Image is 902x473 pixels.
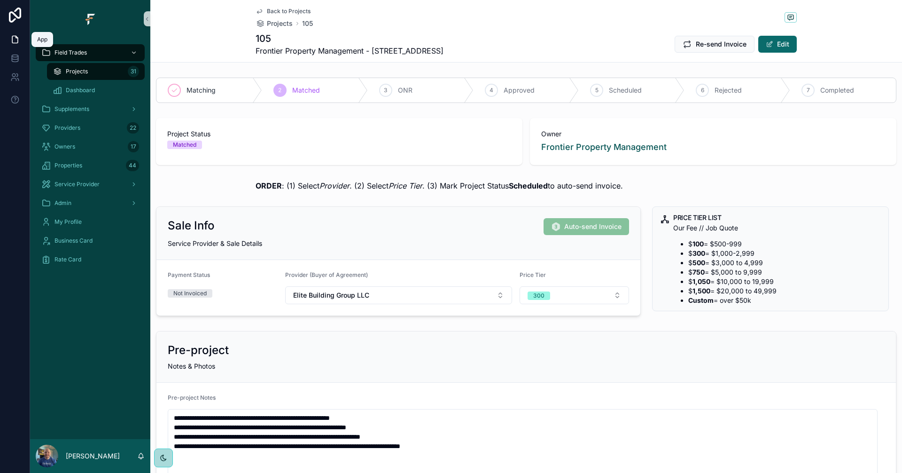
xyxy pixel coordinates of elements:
span: Providers [54,124,80,132]
span: Back to Projects [267,8,311,15]
a: Service Provider [36,176,145,193]
span: Frontier Property Management - [STREET_ADDRESS] [256,45,443,56]
a: Owners17 [36,138,145,155]
h1: 105 [256,32,443,45]
button: Select Button [285,286,512,304]
span: 7 [807,87,810,94]
span: Admin [54,199,71,207]
strong: Scheduled [509,181,548,190]
a: Projects31 [47,63,145,80]
span: Dashboard [66,87,95,94]
span: Field Trades [54,49,87,56]
span: Projects [66,68,88,75]
span: Provider (Buyer of Agreement) [285,271,368,278]
span: Rate Card [54,256,81,263]
li: $ = $20,000 to 49,999 [688,286,881,296]
li: $ = $500-999 [688,239,881,249]
a: Properties44 [36,157,145,174]
div: 44 [126,160,139,171]
strong: 1,500 [692,287,710,295]
div: App [37,36,47,43]
a: Dashboard [47,82,145,99]
a: Admin [36,195,145,212]
span: Completed [820,86,854,95]
button: Select Button [520,286,630,304]
p: [PERSON_NAME] [66,451,120,461]
button: Edit [758,36,797,53]
span: Matched [292,86,320,95]
a: Back to Projects [256,8,311,15]
span: Pre-project Notes [168,394,216,401]
a: Frontier Property Management [541,141,667,154]
a: Rate Card [36,251,145,268]
a: Supplements [36,101,145,118]
strong: 750 [692,268,705,276]
span: 6 [701,87,704,94]
div: 31 [128,66,139,77]
span: 4 [490,87,493,94]
img: App logo [83,11,98,26]
span: Owners [54,143,75,150]
span: Scheduled [609,86,642,95]
div: Our Fee // Job Quote - $**100** = $500-999 - $**300** = $1,000-2,999 - $**500** = $3,000 to 4,999... [673,223,881,305]
h2: Pre-project [168,343,229,358]
span: Projects [267,19,293,28]
span: Owner [541,129,885,139]
span: ONR [398,86,412,95]
span: Elite Building Group LLC [293,291,369,300]
span: Properties [54,162,82,169]
a: Business Card [36,232,145,249]
h2: Sale Info [168,218,215,233]
div: 300 [533,292,544,300]
span: Notes & Photos [168,362,215,370]
span: Price Tier [520,271,546,278]
span: Supplements [54,105,89,113]
div: Not Invoiced [173,289,207,298]
span: : (1) Select . (2) Select . (3) Mark Project Status to auto-send invoice. [256,181,623,190]
span: My Profile [54,218,82,226]
strong: Custom [688,296,714,304]
span: 3 [384,87,387,94]
a: Providers22 [36,119,145,136]
span: 5 [595,87,599,94]
span: Project Status [167,129,511,139]
p: Our Fee // Job Quote [673,223,881,234]
span: Service Provider & Sale Details [168,239,262,247]
span: Rejected [715,86,742,95]
button: Re-send Invoice [675,36,754,53]
li: $ = $5,000 to 9,999 [688,268,881,277]
div: 17 [128,141,139,152]
h5: PRICE TIER LIST [673,214,881,221]
a: 105 [302,19,313,28]
strong: 100 [692,240,704,248]
div: Matched [173,141,196,149]
li: = over $50k [688,296,881,305]
a: Projects [256,19,293,28]
span: Service Provider [54,181,100,188]
li: $ = $3,000 to 4,999 [688,258,881,268]
span: Approved [504,86,535,95]
div: scrollable content [30,38,150,280]
strong: 1,050 [692,277,710,285]
span: Matching [187,86,216,95]
span: Payment Status [168,271,210,278]
li: $ = $1,000-2,999 [688,249,881,258]
span: Business Card [54,237,93,244]
strong: 300 [692,249,705,257]
em: Provider [319,181,350,190]
strong: ORDER [256,181,282,190]
a: Field Trades [36,44,145,61]
a: My Profile [36,213,145,230]
div: 22 [127,122,139,134]
li: $ = $10,000 to 19,999 [688,277,881,286]
strong: 500 [692,259,705,267]
span: 2 [278,87,281,94]
em: Price Tier [389,181,422,190]
span: Re-send Invoice [696,39,746,49]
